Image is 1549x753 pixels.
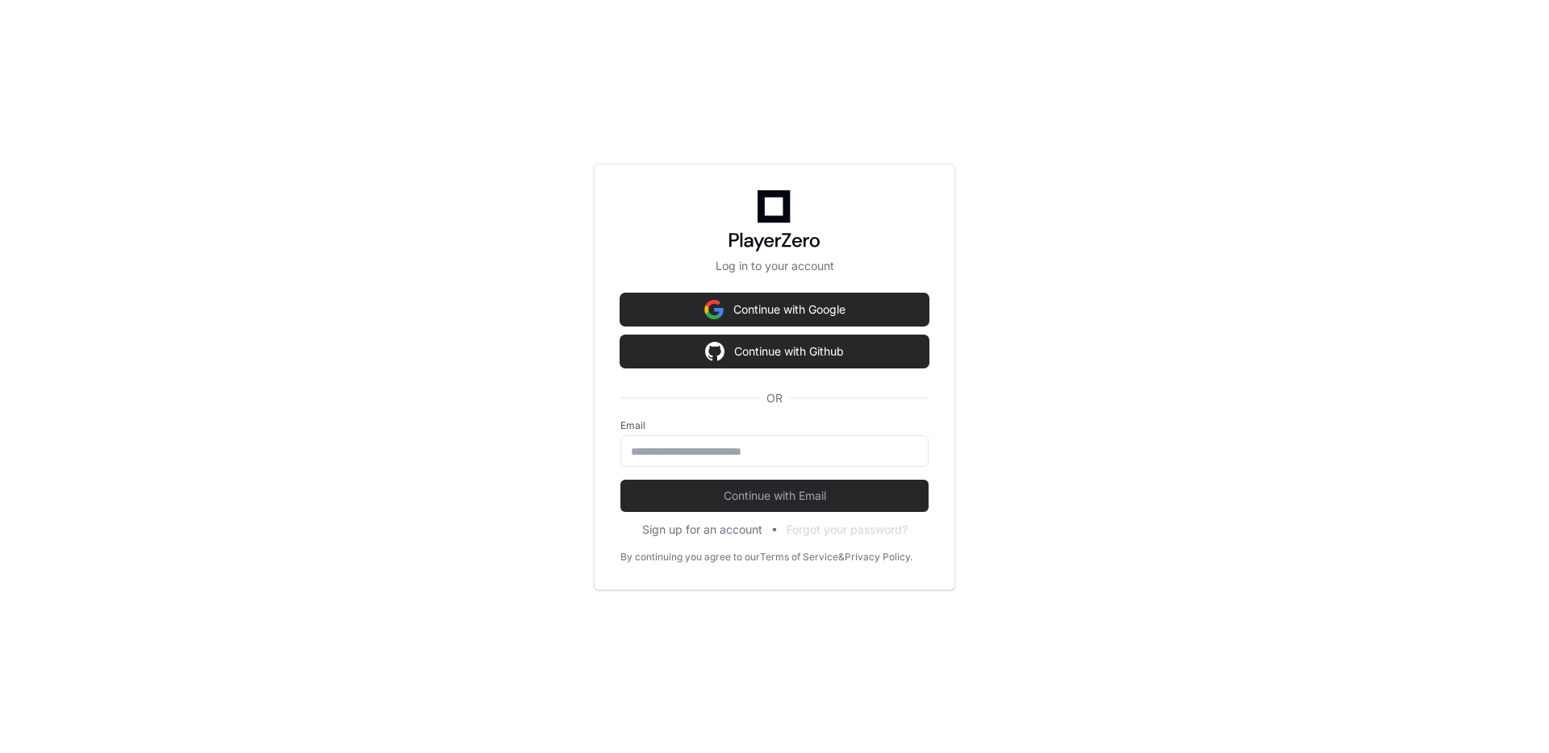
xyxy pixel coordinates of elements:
button: Continue with Google [620,293,929,326]
button: Forgot your password? [787,522,908,538]
img: Sign in with google [705,335,724,368]
p: Log in to your account [620,258,929,274]
div: & [838,551,845,564]
div: By continuing you agree to our [620,551,760,564]
a: Privacy Policy. [845,551,912,564]
label: Email [620,419,929,432]
span: OR [760,390,789,406]
a: Terms of Service [760,551,838,564]
button: Continue with Github [620,335,929,368]
span: Continue with Email [620,488,929,504]
button: Sign up for an account [642,522,762,538]
img: Sign in with google [704,293,724,326]
button: Continue with Email [620,480,929,512]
